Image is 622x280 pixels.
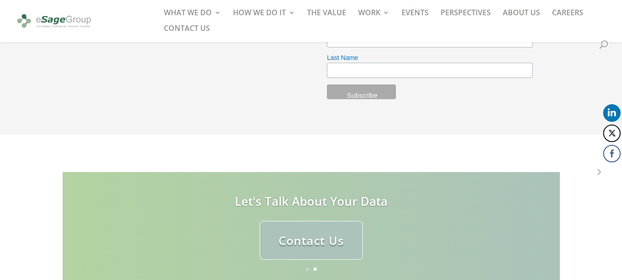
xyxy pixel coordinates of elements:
font: Last Name [327,54,358,61]
a: HOW WE DO IT [233,9,295,25]
img: eSage Group [16,11,93,32]
a: CONTACT US [164,25,210,41]
a: Contact Us [260,221,363,260]
a: Let's Talk About Your Data [235,193,388,209]
a: PERSPECTIVES [441,9,491,25]
button: Facebook Share [603,145,621,162]
a: WORK [358,9,389,25]
a: 2 [314,268,317,271]
button: LinkedIn Share [603,104,621,122]
button: Twitter Share [603,125,621,142]
a: CAREERS [552,9,583,25]
a: THE VALUE [307,9,346,25]
a: ABOUT US [503,9,540,25]
a: 1 [306,268,309,271]
a: EVENTS [401,9,429,25]
input: Subscribe [327,84,396,99]
a: WHAT WE DO [164,9,221,25]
